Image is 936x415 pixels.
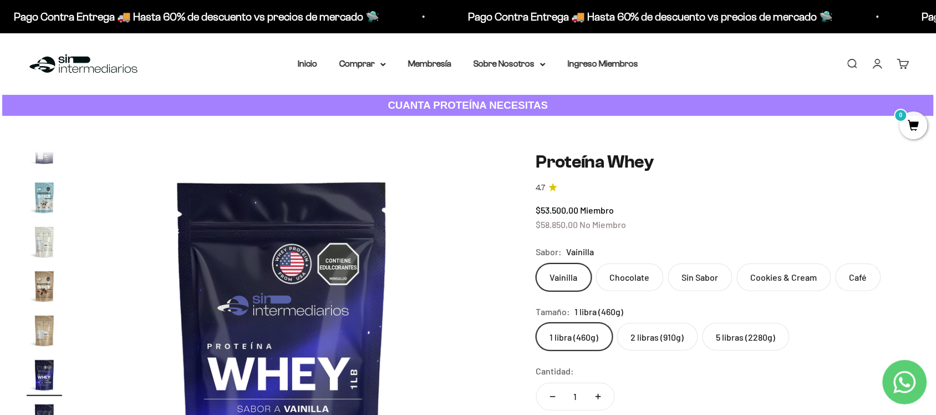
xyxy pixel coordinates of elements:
[568,59,638,68] a: Ingreso Miembros
[536,364,574,378] label: Cantidad:
[536,305,571,319] legend: Tamaño:
[27,224,62,263] button: Ir al artículo 15
[536,182,909,194] a: 4.74.7 de 5.0 estrellas
[567,245,594,259] span: Vainilla
[537,383,569,410] button: Reducir cantidad
[900,120,928,133] a: 0
[536,182,546,194] span: 4.7
[536,219,578,230] span: $58.850,00
[474,57,546,71] summary: Sobre Nosotros
[27,313,62,348] img: Proteína Whey
[408,59,451,68] a: Membresía
[27,180,62,219] button: Ir al artículo 14
[27,180,62,215] img: Proteína Whey
[27,269,62,307] button: Ir al artículo 16
[536,205,579,215] span: $53.500,00
[582,383,614,410] button: Aumentar cantidad
[27,135,62,174] button: Ir al artículo 13
[27,224,62,260] img: Proteína Whey
[298,59,317,68] a: Inicio
[27,357,62,393] img: Proteína Whey
[388,99,548,111] strong: CUANTA PROTEÍNA NECESITAS
[339,57,386,71] summary: Comprar
[27,269,62,304] img: Proteína Whey
[575,305,624,319] span: 1 libra (460g)
[27,313,62,352] button: Ir al artículo 17
[27,357,62,396] button: Ir al artículo 18
[580,219,627,230] span: No Miembro
[536,151,909,173] h1: Proteína Whey
[894,109,908,122] mark: 0
[581,205,614,215] span: Miembro
[2,95,934,117] a: CUANTA PROTEÍNA NECESITAS
[27,135,62,171] img: Proteína Whey
[536,245,562,259] legend: Sabor:
[462,8,828,26] p: Pago Contra Entrega 🚚 Hasta 60% de descuento vs precios de mercado 🛸
[8,8,374,26] p: Pago Contra Entrega 🚚 Hasta 60% de descuento vs precios de mercado 🛸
